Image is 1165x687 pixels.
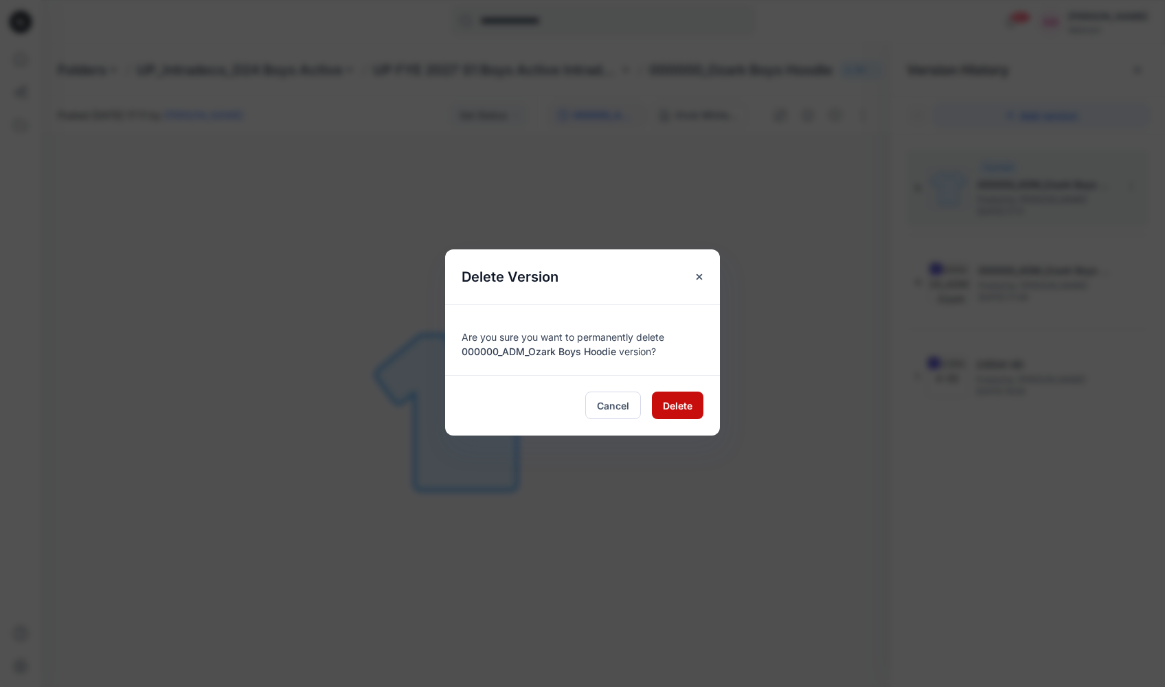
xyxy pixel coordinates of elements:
[687,264,712,289] button: Close
[652,392,703,419] button: Delete
[663,398,692,413] span: Delete
[462,346,616,357] span: 000000_ADM_Ozark Boys Hoodie
[585,392,641,419] button: Cancel
[445,249,575,304] h5: Delete Version
[462,322,703,359] div: Are you sure you want to permanently delete version?
[597,398,629,413] span: Cancel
